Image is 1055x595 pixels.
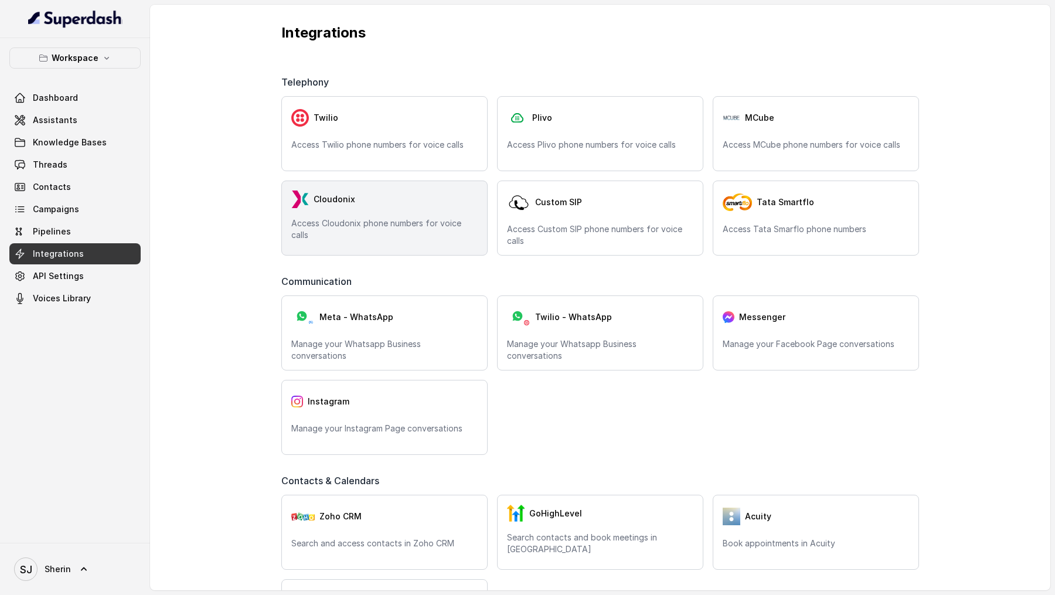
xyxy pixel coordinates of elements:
[9,199,141,220] a: Campaigns
[308,396,349,407] span: Instagram
[9,221,141,242] a: Pipelines
[9,154,141,175] a: Threads
[532,112,552,124] span: Plivo
[723,139,909,151] p: Access MCube phone numbers for voice calls
[9,47,141,69] button: Workspace
[739,311,785,323] span: Messenger
[507,139,693,151] p: Access Plivo phone numbers for voice calls
[291,423,478,434] p: Manage your Instagram Page conversations
[33,181,71,193] span: Contacts
[281,23,919,42] p: Integrations
[28,9,122,28] img: light.svg
[291,139,478,151] p: Access Twilio phone numbers for voice calls
[9,176,141,198] a: Contacts
[535,311,612,323] span: Twilio - WhatsApp
[723,193,752,211] img: tata-smart-flo.8a5748c556e2c421f70c.png
[9,132,141,153] a: Knowledge Bases
[20,563,32,576] text: SJ
[507,338,693,362] p: Manage your Whatsapp Business conversations
[9,87,141,108] a: Dashboard
[45,563,71,575] span: Sherin
[33,92,78,104] span: Dashboard
[33,226,71,237] span: Pipelines
[33,248,84,260] span: Integrations
[291,538,478,549] p: Search and access contacts in Zoho CRM
[33,203,79,215] span: Campaigns
[33,137,107,148] span: Knowledge Bases
[291,396,303,407] img: instagram.04eb0078a085f83fc525.png
[291,217,478,241] p: Access Cloudonix phone numbers for voice calls
[535,196,582,208] span: Custom SIP
[319,311,393,323] span: Meta - WhatsApp
[745,112,774,124] span: MCube
[314,112,338,124] span: Twilio
[291,191,309,208] img: LzEnlUgADIwsuYwsTIxNLkxQDEyBEgDTDZAMjs1Qgy9jUyMTMxBzEB8uASKBKLgDqFxF08kI1lQAAAABJRU5ErkJggg==
[723,338,909,350] p: Manage your Facebook Page conversations
[723,311,734,323] img: messenger.2e14a0163066c29f9ca216c7989aa592.svg
[291,109,309,127] img: twilio.7c09a4f4c219fa09ad352260b0a8157b.svg
[33,293,91,304] span: Voices Library
[9,110,141,131] a: Assistants
[319,511,362,522] span: Zoho CRM
[723,114,740,121] img: Pj9IrDBdEGgAAAABJRU5ErkJggg==
[529,508,582,519] span: GoHighLevel
[291,512,315,521] img: zohoCRM.b78897e9cd59d39d120b21c64f7c2b3a.svg
[723,508,740,525] img: 5vvjV8cQY1AVHSZc2N7qU9QabzYIM+zpgiA0bbq9KFoni1IQNE8dHPp0leJjYW31UJeOyZnSBUO77gdMaNhFCgpjLZzFnVhVC...
[745,511,771,522] span: Acuity
[33,159,67,171] span: Threads
[723,538,909,549] p: Book appointments in Acuity
[507,532,693,555] p: Search contacts and book meetings in [GEOGRAPHIC_DATA]
[9,553,141,586] a: Sherin
[281,75,333,89] span: Telephony
[507,109,527,127] img: plivo.d3d850b57a745af99832d897a96997ac.svg
[314,193,355,205] span: Cloudonix
[9,266,141,287] a: API Settings
[9,243,141,264] a: Integrations
[291,338,478,362] p: Manage your Whatsapp Business conversations
[507,505,525,522] img: GHL.59f7fa3143240424d279.png
[33,270,84,282] span: API Settings
[723,223,909,235] p: Access Tata Smarflo phone numbers
[281,274,356,288] span: Communication
[52,51,98,65] p: Workspace
[507,223,693,247] p: Access Custom SIP phone numbers for voice calls
[281,474,384,488] span: Contacts & Calendars
[9,288,141,309] a: Voices Library
[507,191,530,214] img: customSip.5d45856e11b8082b7328070e9c2309ec.svg
[33,114,77,126] span: Assistants
[757,196,814,208] span: Tata Smartflo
